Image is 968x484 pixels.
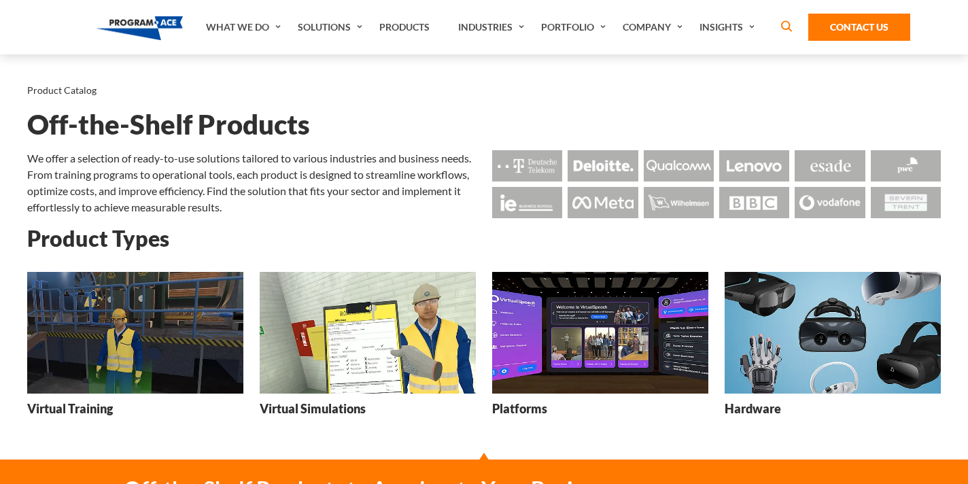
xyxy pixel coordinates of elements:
li: Product Catalog [27,82,97,99]
img: Hardware [725,272,941,394]
img: Program-Ace [97,16,183,40]
h3: Virtual Simulations [260,400,366,417]
img: Logo - BBC [719,187,789,218]
h1: Off-the-Shelf Products [27,113,941,137]
a: Virtual Training [27,272,243,427]
img: Virtual Training [27,272,243,394]
a: Hardware [725,272,941,427]
img: Logo - Meta [568,187,638,218]
img: Logo - Vodafone [795,187,865,218]
nav: breadcrumb [27,82,941,99]
img: Logo - Wilhemsen [644,187,714,218]
img: Logo - Esade [795,150,865,181]
img: Logo - Ie Business School [492,187,562,218]
img: Logo - Qualcomm [644,150,714,181]
a: Virtual Simulations [260,272,476,427]
img: Logo - Seven Trent [871,187,941,218]
img: Logo - Deutsche Telekom [492,150,562,181]
p: From training programs to operational tools, each product is designed to streamline workflows, op... [27,167,476,215]
img: Platforms [492,272,708,394]
h3: Platforms [492,400,547,417]
img: Virtual Simulations [260,272,476,394]
h3: Virtual Training [27,400,113,417]
img: Logo - Deloitte [568,150,638,181]
a: Contact Us [808,14,910,41]
h3: Hardware [725,400,781,417]
img: Logo - Lenovo [719,150,789,181]
p: We offer a selection of ready-to-use solutions tailored to various industries and business needs. [27,150,476,167]
h2: Product Types [27,226,941,250]
img: Logo - Pwc [871,150,941,181]
a: Platforms [492,272,708,427]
